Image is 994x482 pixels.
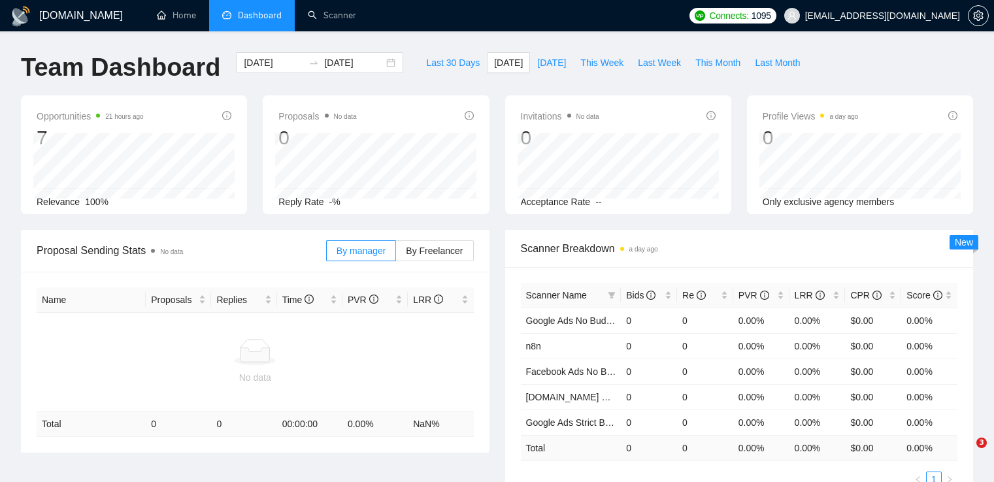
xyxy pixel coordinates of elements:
[308,10,356,21] a: searchScanner
[238,10,282,21] span: Dashboard
[901,410,957,435] td: 0.00%
[845,308,901,333] td: $0.00
[413,295,443,305] span: LRR
[733,384,789,410] td: 0.00%
[901,308,957,333] td: 0.00%
[677,384,733,410] td: 0
[845,333,901,359] td: $0.00
[646,291,655,300] span: info-circle
[406,246,463,256] span: By Freelancer
[278,197,323,207] span: Reply Rate
[638,56,681,70] span: Last Week
[789,435,846,460] td: 0.00 %
[968,10,989,21] a: setting
[308,57,319,68] span: to
[37,411,146,437] td: Total
[948,111,957,120] span: info-circle
[348,295,378,305] span: PVR
[37,287,146,313] th: Name
[789,308,846,333] td: 0.00%
[334,113,357,120] span: No data
[595,197,601,207] span: --
[521,108,599,124] span: Invitations
[789,333,846,359] td: 0.00%
[621,410,677,435] td: 0
[244,56,303,70] input: Start date
[211,411,276,437] td: 0
[901,435,957,460] td: 0.00 %
[85,197,108,207] span: 100%
[42,370,469,385] div: No data
[763,108,859,124] span: Profile Views
[845,410,901,435] td: $0.00
[621,359,677,384] td: 0
[677,333,733,359] td: 0
[222,111,231,120] span: info-circle
[530,52,573,73] button: [DATE]
[419,52,487,73] button: Last 30 Days
[787,11,797,20] span: user
[733,308,789,333] td: 0.00%
[621,384,677,410] td: 0
[872,291,882,300] span: info-circle
[621,308,677,333] td: 0
[10,6,31,27] img: logo
[216,293,261,307] span: Replies
[968,5,989,26] button: setting
[845,384,901,410] td: $0.00
[733,435,789,460] td: 0.00 %
[677,308,733,333] td: 0
[521,240,958,257] span: Scanner Breakdown
[21,52,220,83] h1: Team Dashboard
[677,410,733,435] td: 0
[955,237,973,248] span: New
[222,10,231,20] span: dashboard
[408,411,473,437] td: NaN %
[789,359,846,384] td: 0.00%
[526,315,619,326] a: Google Ads No Budget
[901,384,957,410] td: 0.00%
[282,295,314,305] span: Time
[677,435,733,460] td: 0
[105,113,143,120] time: 21 hours ago
[631,52,688,73] button: Last Week
[760,291,769,300] span: info-circle
[816,291,825,300] span: info-circle
[695,56,740,70] span: This Month
[494,56,523,70] span: [DATE]
[752,8,771,23] span: 1095
[308,57,319,68] span: swap-right
[37,125,144,150] div: 7
[682,290,706,300] span: Re
[37,242,326,259] span: Proposal Sending Stats
[906,290,942,300] span: Score
[278,108,356,124] span: Proposals
[733,410,789,435] td: 0.00%
[755,56,800,70] span: Last Month
[688,52,748,73] button: This Month
[621,333,677,359] td: 0
[151,293,196,307] span: Proposals
[37,197,80,207] span: Relevance
[211,287,276,313] th: Replies
[526,392,737,402] a: [DOMAIN_NAME] & other tools - [PERSON_NAME]
[629,246,658,253] time: a day ago
[626,290,655,300] span: Bids
[465,111,474,120] span: info-circle
[789,384,846,410] td: 0.00%
[829,113,858,120] time: a day ago
[573,52,631,73] button: This Week
[763,197,895,207] span: Only exclusive agency members
[521,197,591,207] span: Acceptance Rate
[160,248,183,255] span: No data
[901,359,957,384] td: 0.00%
[521,435,621,460] td: Total
[526,290,587,300] span: Scanner Name
[342,411,408,437] td: 0.00 %
[845,435,901,460] td: $ 0.00
[146,287,211,313] th: Proposals
[37,108,144,124] span: Opportunities
[580,56,623,70] span: This Week
[901,333,957,359] td: 0.00%
[278,125,356,150] div: 0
